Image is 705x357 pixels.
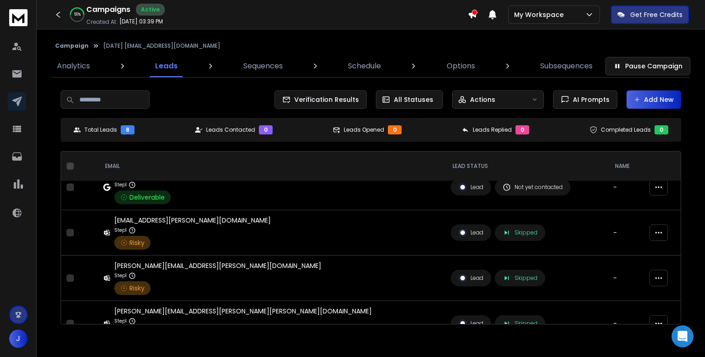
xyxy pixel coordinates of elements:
[459,229,483,237] div: Lead
[608,301,644,346] td: -
[274,90,367,109] button: Verification Results
[608,151,644,181] th: NAME
[121,125,134,134] div: 8
[114,226,127,235] p: Step 1
[129,193,165,202] span: Deliverable
[114,261,321,270] div: [PERSON_NAME][EMAIL_ADDRESS][PERSON_NAME][DOMAIN_NAME]
[470,95,495,104] p: Actions
[344,126,384,134] p: Leads Opened
[103,42,220,50] p: [DATE] [EMAIL_ADDRESS][DOMAIN_NAME]
[114,307,372,316] div: [PERSON_NAME][EMAIL_ADDRESS][PERSON_NAME][PERSON_NAME][DOMAIN_NAME]
[9,9,28,26] img: logo
[114,317,127,326] p: Step 1
[342,55,386,77] a: Schedule
[503,274,537,282] div: Skipped
[119,18,163,25] p: [DATE] 03:39 PM
[611,6,689,24] button: Get Free Credits
[348,61,381,72] p: Schedule
[394,95,433,104] p: All Statuses
[150,55,183,77] a: Leads
[515,125,529,134] div: 0
[206,126,255,134] p: Leads Contacted
[441,55,481,77] a: Options
[98,151,445,181] th: EMAIL
[459,319,483,328] div: Lead
[114,180,127,190] p: Step 1
[459,274,483,282] div: Lead
[503,183,563,191] div: Not yet contacted
[655,125,668,134] div: 0
[259,125,273,134] div: 0
[155,61,178,72] p: Leads
[601,126,651,134] p: Completed Leads
[445,151,608,181] th: LEAD STATUS
[129,238,145,247] span: Risky
[627,90,681,109] button: Add New
[388,125,402,134] div: 0
[129,284,145,293] span: Risky
[514,10,567,19] p: My Workspace
[86,18,117,26] p: Created At:
[569,95,610,104] span: AI Prompts
[51,55,95,77] a: Analytics
[605,57,690,75] button: Pause Campaign
[608,210,644,256] td: -
[114,271,127,280] p: Step 1
[553,90,617,109] button: AI Prompts
[291,95,359,104] span: Verification Results
[503,319,537,328] div: Skipped
[86,4,130,15] h1: Campaigns
[540,61,593,72] p: Subsequences
[74,12,81,17] p: 50 %
[459,183,483,191] div: Lead
[84,126,117,134] p: Total Leads
[473,126,512,134] p: Leads Replied
[535,55,598,77] a: Subsequences
[447,61,475,72] p: Options
[608,165,644,210] td: -
[57,61,90,72] p: Analytics
[9,329,28,348] button: J
[238,55,288,77] a: Sequences
[114,216,271,225] div: [EMAIL_ADDRESS][PERSON_NAME][DOMAIN_NAME]
[630,10,683,19] p: Get Free Credits
[671,325,694,347] div: Open Intercom Messenger
[503,229,537,237] div: Skipped
[136,4,165,16] div: Active
[608,256,644,301] td: -
[243,61,283,72] p: Sequences
[55,42,89,50] button: Campaign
